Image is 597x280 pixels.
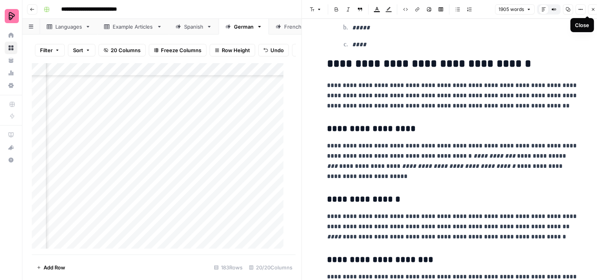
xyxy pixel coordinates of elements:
[44,264,65,271] span: Add Row
[5,67,17,79] a: Usage
[5,29,17,42] a: Home
[111,46,141,54] span: 20 Columns
[161,46,201,54] span: Freeze Columns
[97,19,169,35] a: Example Articles
[258,44,289,56] button: Undo
[5,129,17,141] a: AirOps Academy
[5,6,17,26] button: Workspace: Preply
[149,44,206,56] button: Freeze Columns
[234,23,254,31] div: German
[284,23,302,31] div: French
[68,44,95,56] button: Sort
[5,142,17,153] div: What's new?
[5,154,17,166] button: Help + Support
[495,4,535,15] button: 1905 words
[55,23,82,31] div: Languages
[269,19,317,35] a: French
[184,23,203,31] div: Spanish
[32,261,70,274] button: Add Row
[219,19,269,35] a: German
[35,44,65,56] button: Filter
[246,261,296,274] div: 20/20 Columns
[5,79,17,92] a: Settings
[5,54,17,67] a: Your Data
[99,44,146,56] button: 20 Columns
[113,23,153,31] div: Example Articles
[270,46,284,54] span: Undo
[5,141,17,154] button: What's new?
[5,42,17,54] a: Browse
[222,46,250,54] span: Row Height
[5,9,19,23] img: Preply Logo
[40,46,53,54] span: Filter
[73,46,83,54] span: Sort
[211,261,246,274] div: 183 Rows
[40,19,97,35] a: Languages
[498,6,524,13] span: 1905 words
[169,19,219,35] a: Spanish
[210,44,255,56] button: Row Height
